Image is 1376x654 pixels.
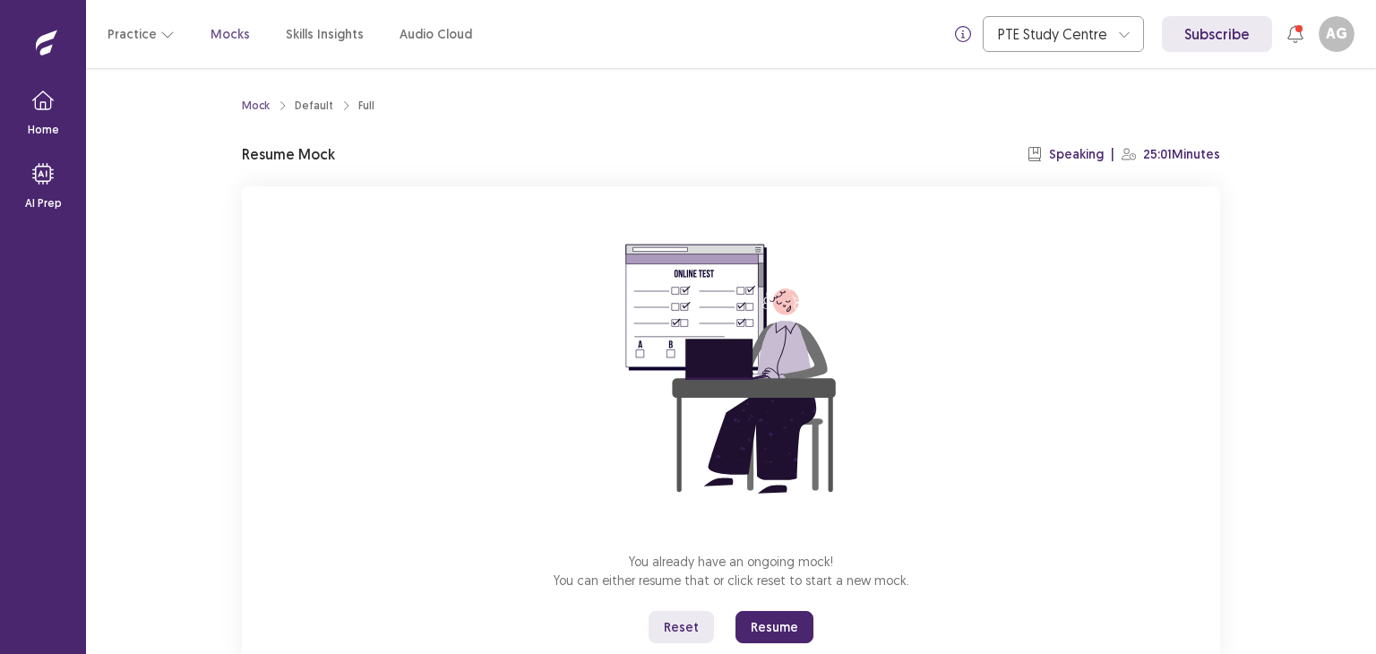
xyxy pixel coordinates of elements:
button: Resume [735,611,813,643]
p: | [1111,145,1114,164]
p: You already have an ongoing mock! You can either resume that or click reset to start a new mock. [554,552,909,589]
button: AG [1319,16,1354,52]
a: Audio Cloud [400,25,472,44]
a: Mock [242,98,270,114]
button: Practice [107,18,175,50]
a: Subscribe [1162,16,1272,52]
button: info [947,18,979,50]
div: Default [295,98,333,114]
a: Mocks [211,25,250,44]
img: attend-mock [570,208,892,530]
p: AI Prep [25,195,62,211]
p: Speaking [1049,145,1104,164]
nav: breadcrumb [242,98,374,114]
a: Skills Insights [286,25,364,44]
div: PTE Study Centre [998,17,1109,51]
button: Reset [649,611,714,643]
p: Resume Mock [242,143,335,165]
p: 25:01 Minutes [1143,145,1220,164]
div: Full [358,98,374,114]
p: Home [28,122,59,138]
